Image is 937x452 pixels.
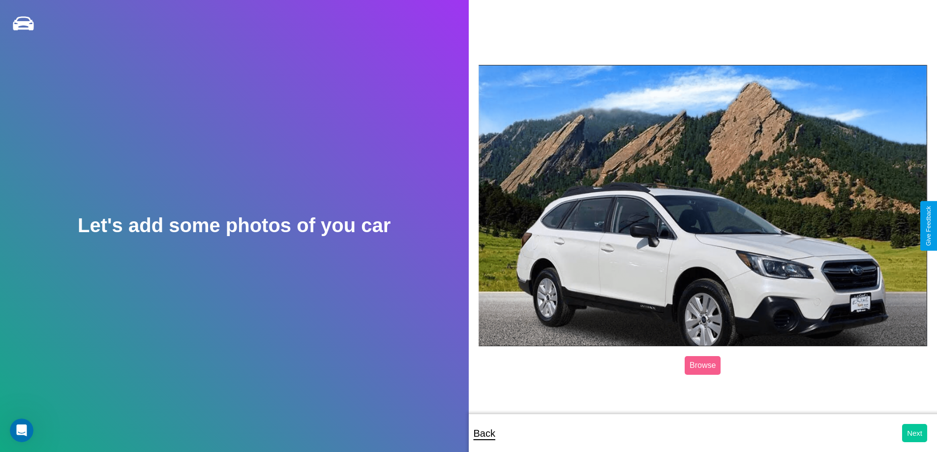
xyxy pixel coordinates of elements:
button: Next [902,424,927,442]
img: posted [479,65,928,346]
h2: Let's add some photos of you car [78,214,391,237]
iframe: Intercom live chat [10,419,33,442]
label: Browse [685,356,721,375]
p: Back [474,424,495,442]
div: Give Feedback [925,206,932,246]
